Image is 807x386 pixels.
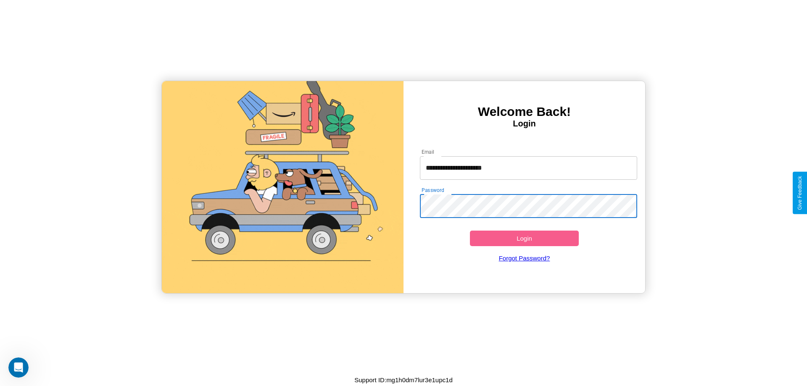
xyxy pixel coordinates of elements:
[416,246,633,270] a: Forgot Password?
[8,357,29,378] iframe: Intercom live chat
[403,105,645,119] h3: Welcome Back!
[797,176,803,210] div: Give Feedback
[422,186,444,194] label: Password
[162,81,403,293] img: gif
[422,148,435,155] label: Email
[470,231,579,246] button: Login
[354,374,453,386] p: Support ID: mg1h0dm7lur3e1upc1d
[403,119,645,129] h4: Login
